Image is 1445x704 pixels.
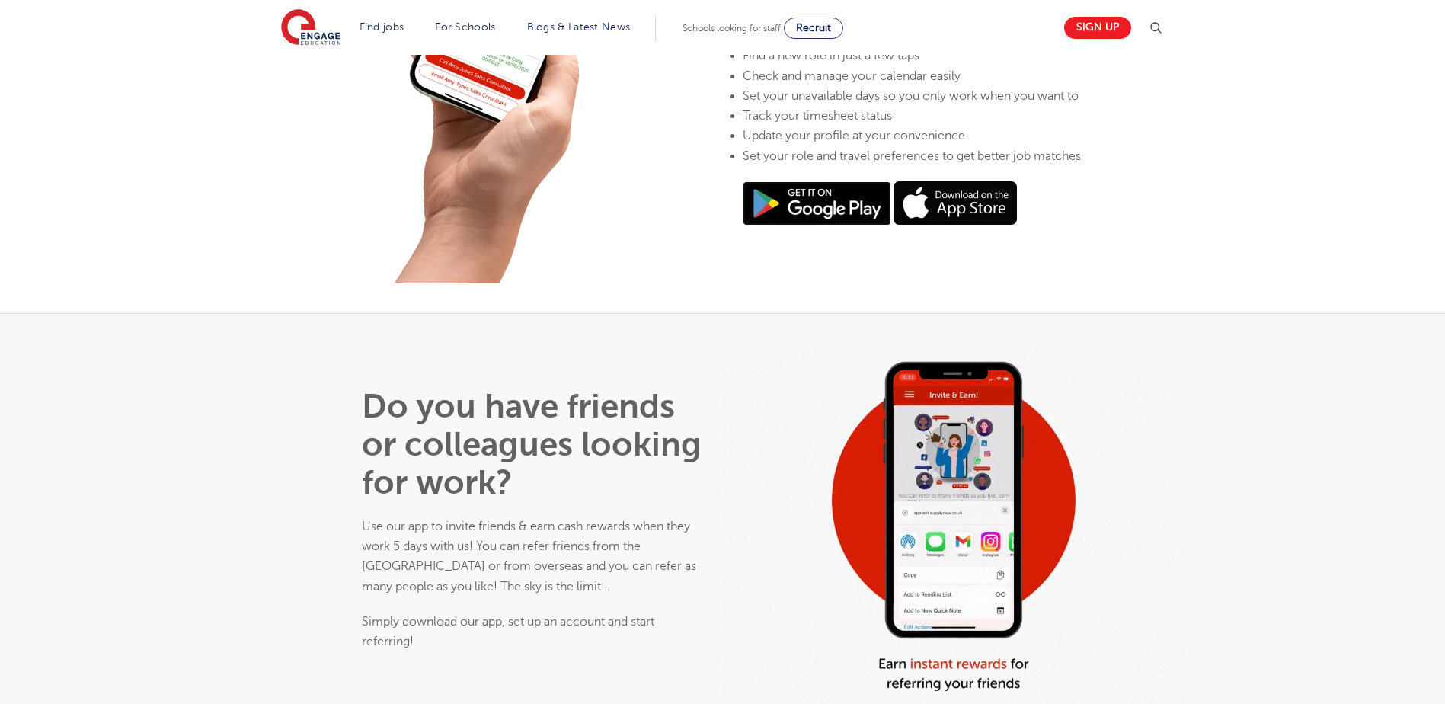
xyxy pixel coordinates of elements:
span: Check and manage your calendar easily [743,69,961,83]
a: Recruit [784,18,843,39]
p: Simply download our app, set up an account and start referring! [362,612,702,652]
span: Track your timesheet status [743,109,892,123]
a: For Schools [435,21,495,33]
span: Set your unavailable days so you only work when you want to [743,89,1079,103]
span: Set your role and travel preferences to get better job matches [743,149,1081,163]
span: Update your profile at your convenience [743,129,965,142]
p: Use our app to invite friends & earn cash rewards when they work 5 days with us! You can refer fr... [362,517,702,597]
span: Recruit [796,22,831,34]
a: Blogs & Latest News [527,21,631,33]
span: Find a new role in just a few taps [743,49,919,62]
img: Engage Education [281,9,340,47]
a: Find jobs [360,21,404,33]
a: Sign up [1064,17,1131,39]
span: Schools looking for staff [683,23,781,34]
h1: Do you have friends or colleagues looking for work? [362,387,702,501]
